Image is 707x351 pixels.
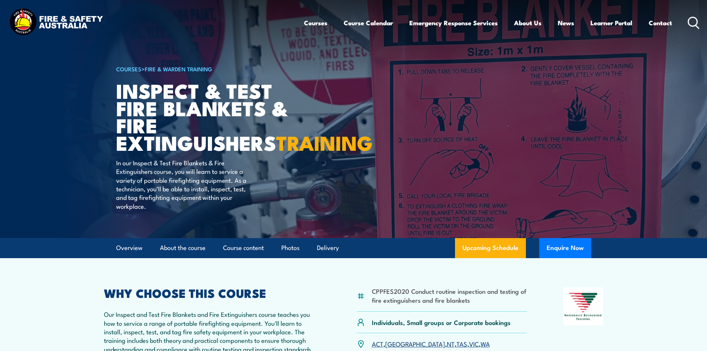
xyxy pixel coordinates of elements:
img: Nationally Recognised Training logo. [563,287,603,325]
a: Emergency Response Services [409,13,498,33]
button: Enquire Now [539,238,591,258]
a: VIC [469,339,479,348]
a: Course Calendar [344,13,393,33]
a: Learner Portal [590,13,632,33]
p: Individuals, Small groups or Corporate bookings [372,318,511,326]
a: Fire & Warden Training [145,65,212,73]
a: COURSES [116,65,141,73]
a: Overview [116,238,143,258]
a: Delivery [317,238,339,258]
a: Courses [304,13,327,33]
a: News [558,13,574,33]
h1: Inspect & Test Fire Blankets & Fire Extinguishers [116,82,300,151]
p: , , , , , [372,339,490,348]
a: TAS [456,339,467,348]
a: [GEOGRAPHIC_DATA] [385,339,445,348]
a: Contact [649,13,672,33]
a: About the course [160,238,206,258]
a: Course content [223,238,264,258]
h6: > [116,64,300,73]
h2: WHY CHOOSE THIS COURSE [104,287,321,298]
strong: TRAINING [276,127,373,157]
a: Upcoming Schedule [455,238,526,258]
a: About Us [514,13,541,33]
a: Photos [281,238,300,258]
a: WA [481,339,490,348]
li: CPPFES2020 Conduct routine inspection and testing of fire extinguishers and fire blankets [372,287,527,304]
a: ACT [372,339,383,348]
p: In our Inspect & Test Fire Blankets & Fire Extinguishers course, you will learn to service a vari... [116,158,252,210]
a: NT [447,339,455,348]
